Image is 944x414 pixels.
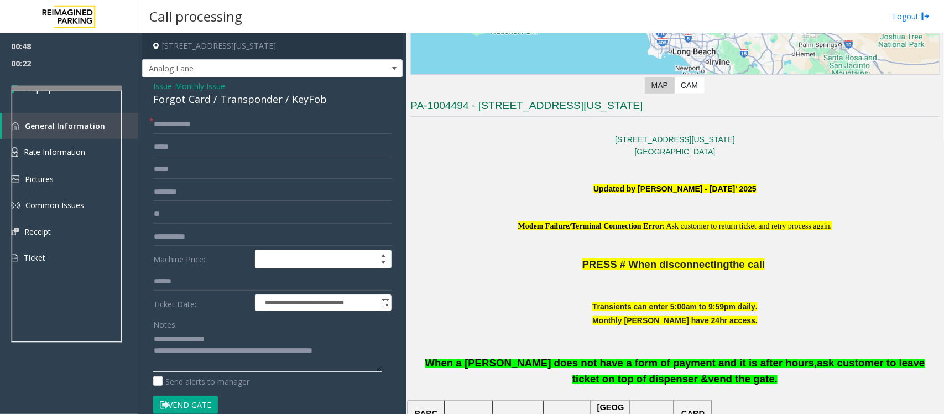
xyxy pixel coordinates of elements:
a: Logout [893,11,930,22]
font: Updated by [PERSON_NAME] - [DATE]' 2025 [593,184,757,193]
label: Map [645,77,675,94]
h3: Call processing [144,3,248,30]
span: PRESS # When disconnecting [582,258,729,270]
b: Transients can enter 5:00am to 9:59pm daily. [592,302,758,311]
span: vend the gate. [708,373,778,385]
span: When a [PERSON_NAME] does not have a form of payment and it is after hours, [425,357,817,369]
a: [STREET_ADDRESS][US_STATE] [615,135,735,144]
label: Send alerts to manager [153,376,249,387]
span: Monthly Issue [175,80,225,92]
div: Forgot Card / Transponder / KeyFob [153,92,392,107]
span: Modem Failure/Terminal Connection Error [518,222,663,230]
span: Issue [153,80,172,92]
span: Toggle popup [379,295,391,310]
label: Notes: [153,315,177,330]
span: Increase value [375,250,391,259]
label: CAM [674,77,705,94]
h4: [STREET_ADDRESS][US_STATE] [142,33,403,59]
label: Ticket Date: [150,294,252,311]
span: - [172,81,225,91]
h3: PA-1004494 - [STREET_ADDRESS][US_STATE] [410,99,940,117]
span: Analog Lane [143,60,350,77]
a: General Information [2,113,138,139]
b: Monthly [PERSON_NAME] have 24hr access. [592,316,758,325]
span: Wrap Up [22,82,53,94]
span: Decrease value [375,259,391,268]
img: logout [921,11,930,22]
span: : Ask customer to return ticket and retry process again. [663,222,832,230]
a: [GEOGRAPHIC_DATA] [635,147,716,156]
span: the call [729,258,765,270]
label: Machine Price: [150,250,252,268]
